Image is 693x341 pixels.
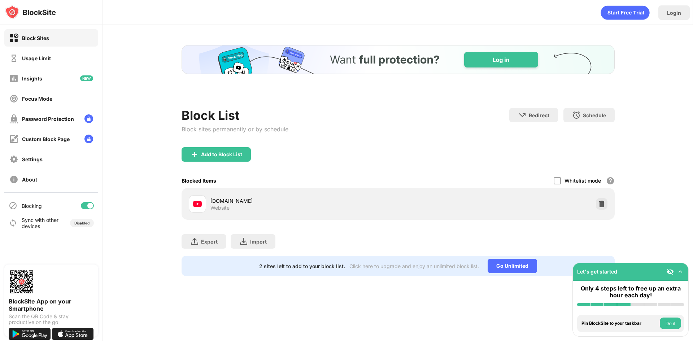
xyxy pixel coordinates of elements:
div: [DOMAIN_NAME] [210,197,398,205]
div: Block Sites [22,35,49,41]
div: Password Protection [22,116,74,122]
div: Website [210,205,230,211]
div: Blocked Items [182,178,216,184]
img: lock-menu.svg [84,135,93,143]
div: Block List [182,108,288,123]
div: About [22,176,37,183]
img: focus-off.svg [9,94,18,103]
img: download-on-the-app-store.svg [52,328,94,340]
img: about-off.svg [9,175,18,184]
div: Redirect [529,112,549,118]
div: Only 4 steps left to free up an extra hour each day! [577,285,684,299]
div: Blocking [22,203,42,209]
img: eye-not-visible.svg [667,268,674,275]
img: favicons [193,200,202,208]
div: Custom Block Page [22,136,70,142]
div: Disabled [74,221,90,225]
img: sync-icon.svg [9,219,17,227]
div: Add to Block List [201,152,242,157]
button: Do it [660,318,681,329]
div: Usage Limit [22,55,51,61]
img: insights-off.svg [9,74,18,83]
div: Login [667,10,681,16]
div: Block sites permanently or by schedule [182,126,288,133]
div: Whitelist mode [565,178,601,184]
div: Import [250,239,267,245]
div: Export [201,239,218,245]
img: settings-off.svg [9,155,18,164]
img: get-it-on-google-play.svg [9,328,51,340]
div: 2 sites left to add to your block list. [259,263,345,269]
div: Insights [22,75,42,82]
div: Focus Mode [22,96,52,102]
div: BlockSite App on your Smartphone [9,298,94,312]
img: lock-menu.svg [84,114,93,123]
div: Settings [22,156,43,162]
img: customize-block-page-off.svg [9,135,18,144]
img: options-page-qr-code.png [9,269,35,295]
iframe: Banner [182,45,615,99]
div: Go Unlimited [488,259,537,273]
img: block-on.svg [9,34,18,43]
div: Pin BlockSite to your taskbar [581,321,658,326]
img: new-icon.svg [80,75,93,81]
img: blocking-icon.svg [9,201,17,210]
div: Scan the QR Code & stay productive on the go [9,314,94,325]
img: password-protection-off.svg [9,114,18,123]
div: Let's get started [577,268,617,275]
img: omni-setup-toggle.svg [677,268,684,275]
img: time-usage-off.svg [9,54,18,63]
img: logo-blocksite.svg [5,5,56,19]
div: Schedule [583,112,606,118]
div: Click here to upgrade and enjoy an unlimited block list. [349,263,479,269]
div: animation [601,5,650,20]
div: Sync with other devices [22,217,59,229]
